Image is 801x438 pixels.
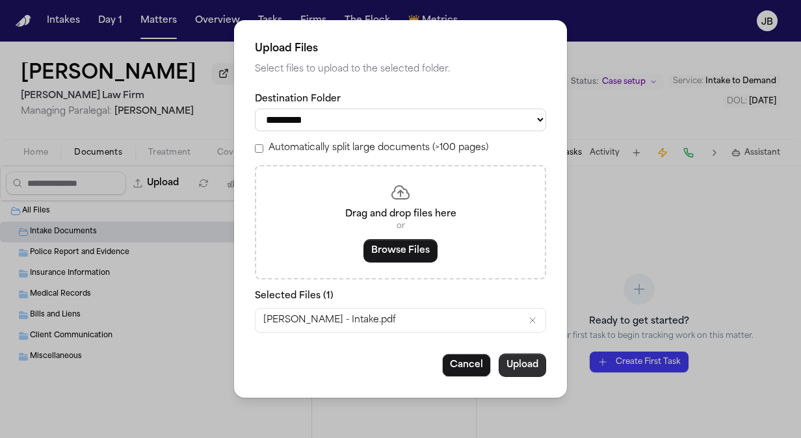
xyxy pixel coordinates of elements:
[442,354,491,377] button: Cancel
[255,41,546,57] h2: Upload Files
[363,239,438,263] button: Browse Files
[527,315,538,326] button: Remove J. Reyes - Intake.pdf
[269,142,488,155] label: Automatically split large documents (>100 pages)
[255,93,546,106] label: Destination Folder
[255,290,546,303] p: Selected Files ( 1 )
[255,62,546,77] p: Select files to upload to the selected folder.
[499,354,546,377] button: Upload
[272,221,529,231] p: or
[272,208,529,221] p: Drag and drop files here
[263,314,396,327] span: [PERSON_NAME] - Intake.pdf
